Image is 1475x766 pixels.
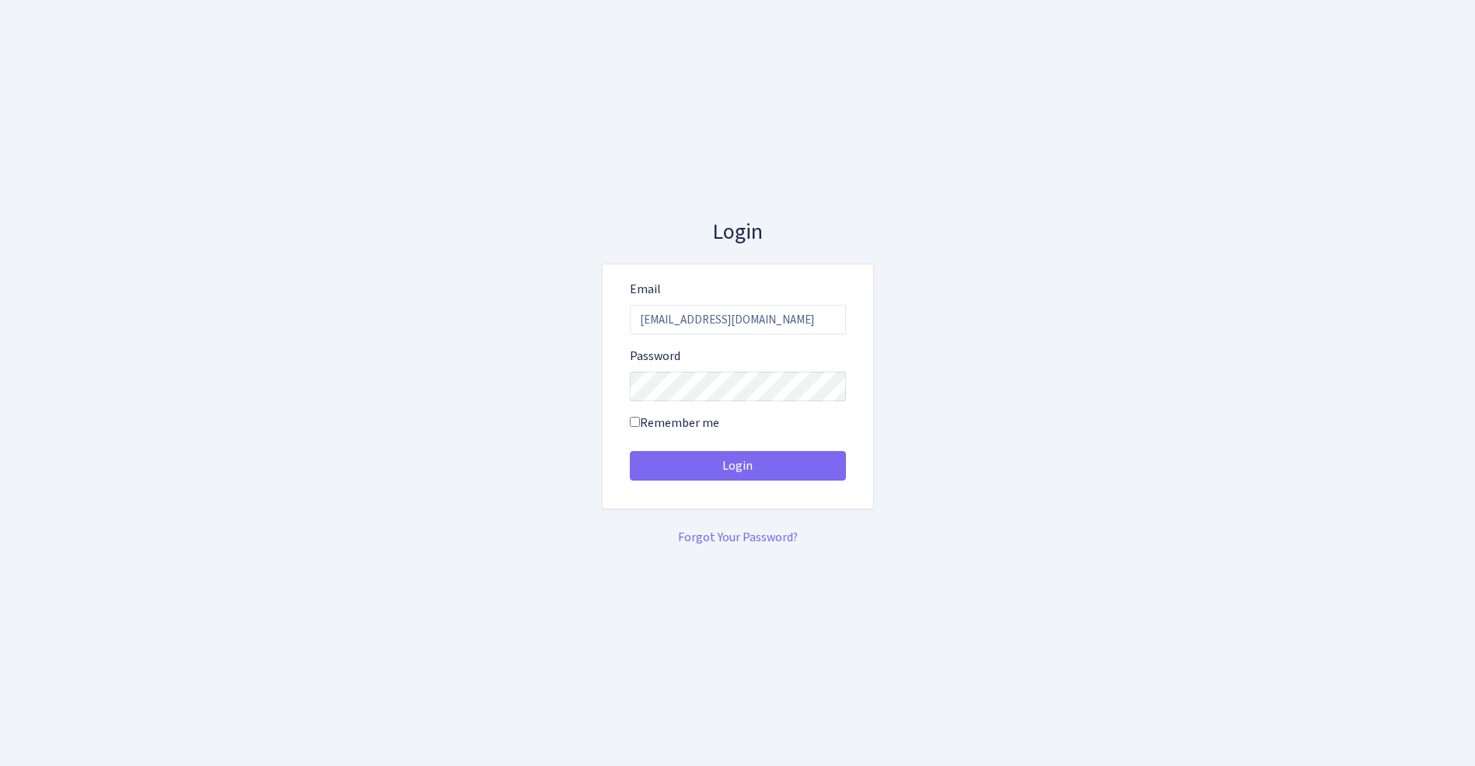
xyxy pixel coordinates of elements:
[678,529,798,546] a: Forgot Your Password?
[630,347,680,366] label: Password
[630,280,661,299] label: Email
[602,219,874,246] h3: Login
[630,414,719,432] label: Remember me
[630,451,846,481] button: Login
[630,417,640,427] input: Remember me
